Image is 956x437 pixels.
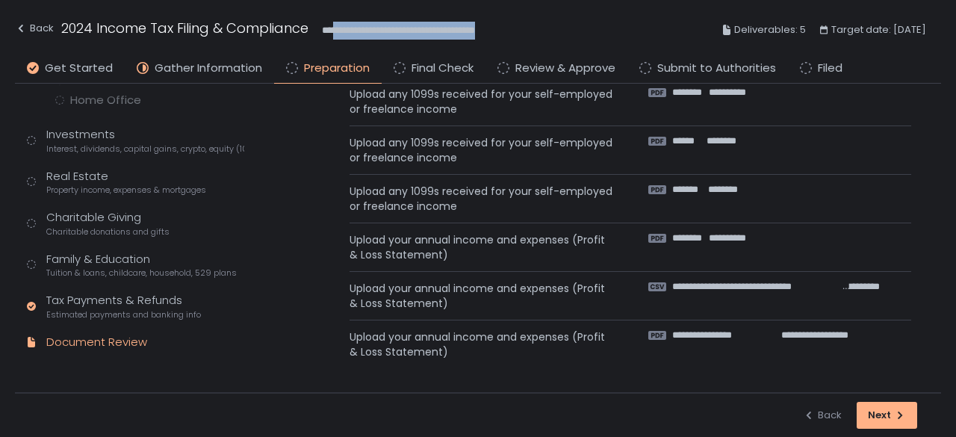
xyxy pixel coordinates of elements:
[803,402,842,429] button: Back
[46,126,244,155] div: Investments
[831,21,926,39] span: Target date: [DATE]
[350,329,612,359] span: Upload your annual income and expenses (Profit & Loss Statement)
[350,135,612,165] span: Upload any 1099s received for your self-employed or freelance income
[868,409,906,422] div: Next
[15,18,54,43] button: Back
[46,226,170,238] span: Charitable donations and gifts
[515,60,615,77] span: Review & Approve
[46,209,170,238] div: Charitable Giving
[350,281,612,311] span: Upload your annual income and expenses (Profit & Loss Statement)
[45,60,113,77] span: Get Started
[350,232,612,262] span: Upload your annual income and expenses (Profit & Loss Statement)
[46,334,147,351] div: Document Review
[818,60,842,77] span: Filed
[46,185,206,196] span: Property income, expenses & mortgages
[46,292,201,320] div: Tax Payments & Refunds
[61,18,308,38] h1: 2024 Income Tax Filing & Compliance
[46,168,206,196] div: Real Estate
[412,60,474,77] span: Final Check
[350,87,612,117] span: Upload any 1099s received for your self-employed or freelance income
[46,143,244,155] span: Interest, dividends, capital gains, crypto, equity (1099s, K-1s)
[46,309,201,320] span: Estimated payments and banking info
[304,60,370,77] span: Preparation
[803,409,842,422] div: Back
[70,93,141,108] div: Home Office
[15,19,54,37] div: Back
[657,60,776,77] span: Submit to Authorities
[46,251,237,279] div: Family & Education
[155,60,262,77] span: Gather Information
[857,402,917,429] button: Next
[734,21,806,39] span: Deliverables: 5
[46,267,237,279] span: Tuition & loans, childcare, household, 529 plans
[350,184,612,214] span: Upload any 1099s received for your self-employed or freelance income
